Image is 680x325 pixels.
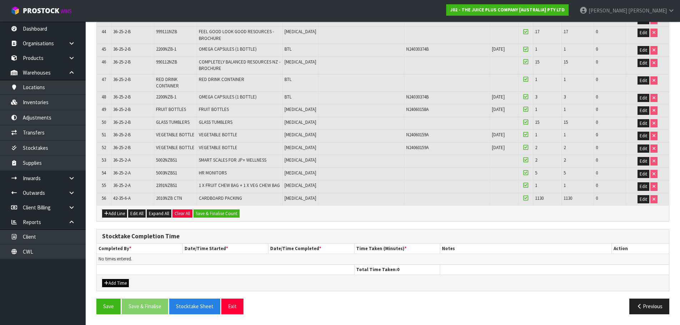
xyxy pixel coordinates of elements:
th: Time Taken (Minutes) [354,244,440,254]
small: WMS [61,8,72,15]
span: 0 [596,59,598,65]
span: COMPLETELY BALANCED RESOURCES NZ - BROCHURE [199,59,281,71]
button: Edit [638,76,649,85]
span: N24030374B [406,94,429,100]
button: Exit [221,299,243,314]
span: N24060159A [406,132,429,138]
span: 2200NZB-1 [156,46,176,52]
span: BTL [284,94,292,100]
span: 2 [535,157,537,163]
a: J02 - THE JUICE PLUS COMPANY [AUSTRALIA] PTY LTD [446,4,569,16]
span: 0 [596,144,598,151]
td: No times entered. [97,254,669,264]
span: 36-25-2-B [113,119,131,125]
button: Edit [638,106,649,115]
button: Stocktake Sheet [169,299,220,314]
span: 2386NZBS1 [156,16,177,22]
span: 1 [535,76,537,82]
span: 1 [564,106,566,112]
span: 0 [596,94,598,100]
span: [MEDICAL_DATA] [284,144,316,151]
th: Total Time Taken: [354,264,440,275]
span: 36-25-2-B [113,59,131,65]
span: 0 [596,16,598,22]
span: [DATE] [492,144,505,151]
span: Edit [640,95,647,101]
span: 56 [102,195,106,201]
span: FRUIT BOTTLES [156,106,186,112]
span: Edit [640,17,647,23]
span: VEGETABLE BOTTLE [199,144,237,151]
span: 0 [596,157,598,163]
button: Edit [638,29,649,37]
span: 5002NZBS1 [156,157,177,163]
span: [DATE] [492,46,505,52]
span: [PERSON_NAME] [589,7,627,14]
span: 15 [564,59,568,65]
span: Edit [640,196,647,202]
button: Edit [638,59,649,67]
span: 0 [596,76,598,82]
span: 1130 [535,195,544,201]
button: Edit [638,94,649,102]
span: 47 [102,76,106,82]
span: [MEDICAL_DATA] [284,29,316,35]
span: 15 [564,16,568,22]
span: 0 [596,182,598,188]
span: Edit [640,47,647,53]
button: Edit [638,119,649,128]
th: Action [612,244,669,254]
span: 15 [535,119,539,125]
span: 50 [102,119,106,125]
span: 1130 [564,195,572,201]
span: 1 [535,182,537,188]
strong: J02 - THE JUICE PLUS COMPANY [AUSTRALIA] PTY LTD [450,7,565,13]
span: 0 [397,266,399,273]
span: 0 [596,106,598,112]
span: 2 [564,144,566,151]
span: 1 [564,182,566,188]
span: CARDBOARD PACKING [199,195,242,201]
span: 36-25-2-A [113,182,131,188]
button: Edit [638,144,649,153]
span: 53 [102,157,106,163]
span: [MEDICAL_DATA] [284,182,316,188]
button: Edit [638,157,649,166]
span: 1 [535,106,537,112]
span: [MEDICAL_DATA] [284,16,316,22]
span: 17 [564,29,568,35]
span: 2 [535,144,537,151]
span: 52 [102,144,106,151]
span: OMEGA CAPSULES (1 BOTTLE) [199,94,257,100]
span: [MEDICAL_DATA] [284,170,316,176]
span: 1 [564,76,566,82]
span: Edit [640,107,647,113]
span: N24060159A [406,144,429,151]
span: 36-25-2-B [113,16,131,22]
span: 15 [535,59,539,65]
span: GLASS TUMBLERS [156,119,190,125]
span: 1 [564,46,566,52]
span: 45 [102,46,106,52]
span: 49 [102,106,106,112]
span: Edit [640,133,647,139]
span: RED DRINK CONTAINER [199,76,244,82]
span: 46 [102,59,106,65]
span: 36-25-2-B [113,144,131,151]
button: Save & Finalise Count [193,209,240,218]
span: 1 [535,46,537,52]
span: 5003NZBS1 [156,170,177,176]
span: 17 [535,29,539,35]
span: [MEDICAL_DATA] [284,157,316,163]
th: Completed By [97,244,182,254]
button: Edit All [128,209,146,218]
span: 36-25-2-B [113,46,131,52]
span: 0 [596,29,598,35]
span: 0 [596,195,598,201]
button: Edit [638,170,649,178]
span: VEGETABLE BOTTLE [156,144,195,151]
button: Edit [638,132,649,140]
span: 36-25-2-B [113,29,131,35]
span: Edit [640,171,647,177]
span: 36-25-2-B [113,76,131,82]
